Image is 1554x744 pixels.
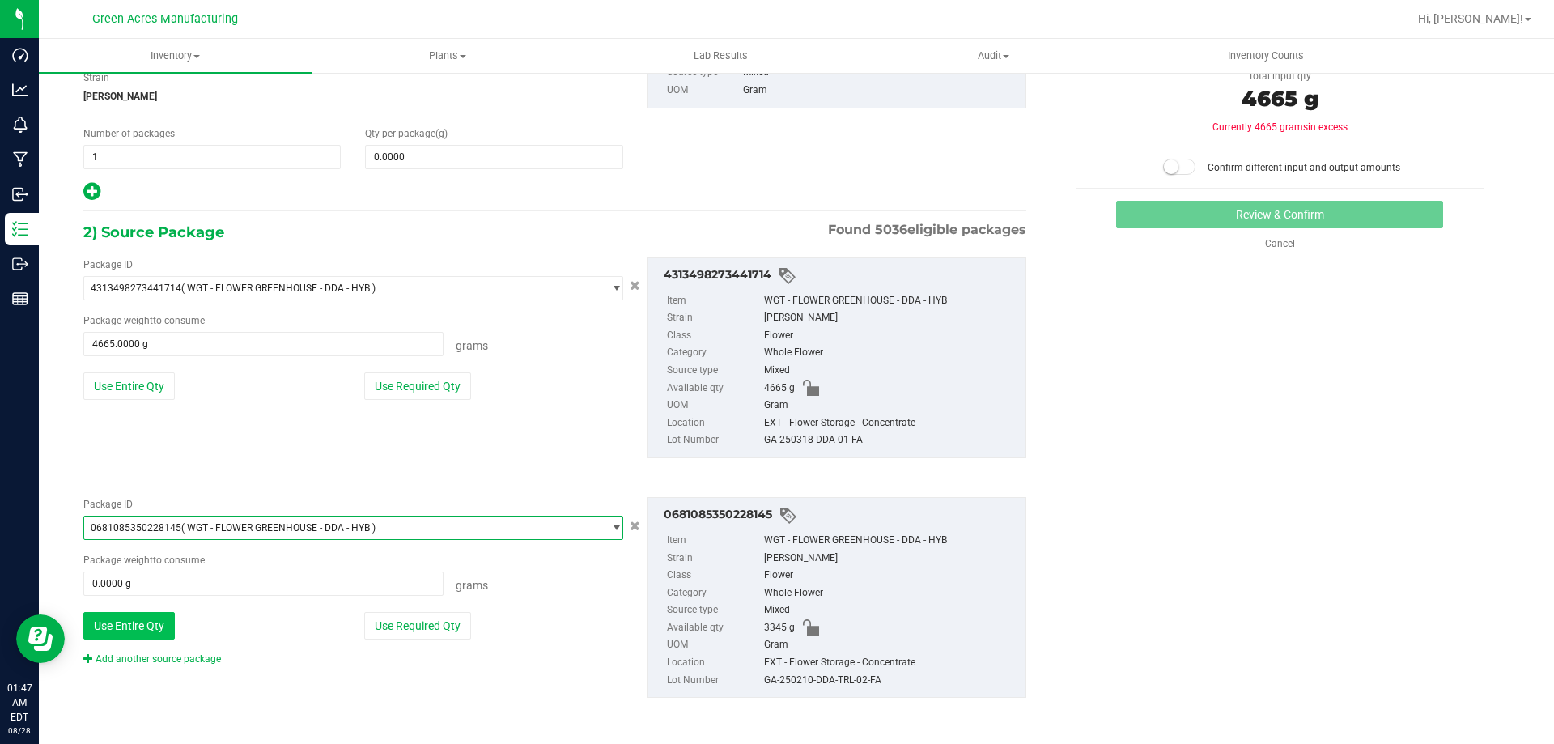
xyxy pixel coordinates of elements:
[764,654,1017,672] div: EXT - Flower Storage - Concentrate
[667,550,761,568] label: Strain
[83,555,205,566] span: Package to consume
[667,292,761,310] label: Item
[764,415,1017,432] div: EXT - Flower Storage - Concentrate
[667,380,761,398] label: Available qty
[12,47,28,63] inline-svg: Dashboard
[625,514,645,538] button: Cancel button
[435,128,448,139] span: (g)
[857,39,1130,73] a: Audit
[764,397,1017,415] div: Gram
[83,499,133,510] span: Package ID
[667,344,761,362] label: Category
[1116,201,1443,228] button: Review & Confirm
[667,672,761,690] label: Lot Number
[12,117,28,133] inline-svg: Monitoring
[83,128,175,139] span: Number of packages
[456,579,488,592] span: Grams
[12,186,28,202] inline-svg: Inbound
[764,432,1017,449] div: GA-250318-DDA-01-FA
[764,362,1017,380] div: Mixed
[364,612,471,640] button: Use Required Qty
[667,432,761,449] label: Lot Number
[764,292,1017,310] div: WGT - FLOWER GREENHOUSE - DDA - HYB
[83,372,175,400] button: Use Entire Qty
[7,725,32,737] p: 08/28
[764,567,1017,585] div: Flower
[764,309,1017,327] div: [PERSON_NAME]
[366,146,622,168] input: 0.0000
[764,672,1017,690] div: GA-250210-DDA-TRL-02-FA
[764,602,1017,619] div: Mixed
[1265,238,1295,249] a: Cancel
[667,397,761,415] label: UOM
[312,49,584,63] span: Plants
[764,380,795,398] span: 4665 g
[83,259,133,270] span: Package ID
[12,291,28,307] inline-svg: Reports
[83,612,175,640] button: Use Entire Qty
[764,344,1017,362] div: Whole Flower
[312,39,584,73] a: Plants
[83,189,100,201] span: Add new output
[84,572,443,595] input: 0.0000 g
[83,84,623,108] span: [PERSON_NAME]
[181,283,376,294] span: ( WGT - FLOWER GREENHOUSE - DDA - HYB )
[875,222,907,237] span: 5036
[83,220,224,244] span: 2) Source Package
[83,315,205,326] span: Package to consume
[764,636,1017,654] div: Gram
[12,256,28,272] inline-svg: Outbound
[7,681,32,725] p: 01:47 AM EDT
[664,266,1017,286] div: 4313498273441714
[764,619,795,637] span: 3345 g
[39,49,312,63] span: Inventory
[124,555,153,566] span: weight
[91,283,181,294] span: 4313498273441714
[1130,39,1403,73] a: Inventory Counts
[764,532,1017,550] div: WGT - FLOWER GREENHOUSE - DDA - HYB
[84,146,340,168] input: 1
[456,339,488,352] span: Grams
[625,274,645,298] button: Cancel button
[667,415,761,432] label: Location
[667,327,761,345] label: Class
[667,619,761,637] label: Available qty
[667,532,761,550] label: Item
[12,221,28,237] inline-svg: Inventory
[667,636,761,654] label: UOM
[664,506,1017,525] div: 0681085350228145
[672,49,770,63] span: Lab Results
[764,585,1017,602] div: Whole Flower
[124,315,153,326] span: weight
[83,653,221,665] a: Add another source package
[667,602,761,619] label: Source type
[83,70,109,85] label: Strain
[91,522,181,534] span: 0681085350228145
[12,82,28,98] inline-svg: Analytics
[16,614,65,663] iframe: Resource center
[1418,12,1523,25] span: Hi, [PERSON_NAME]!
[667,585,761,602] label: Category
[667,362,761,380] label: Source type
[1212,121,1348,133] span: Currently 4665 grams
[667,82,740,100] label: UOM
[764,327,1017,345] div: Flower
[764,550,1017,568] div: [PERSON_NAME]
[667,567,761,585] label: Class
[584,39,857,73] a: Lab Results
[1208,162,1400,173] span: Confirm different input and output amounts
[602,277,622,300] span: select
[12,151,28,168] inline-svg: Manufacturing
[92,12,238,26] span: Green Acres Manufacturing
[743,82,1017,100] div: Gram
[667,309,761,327] label: Strain
[1248,70,1311,82] span: Total input qty
[858,49,1129,63] span: Audit
[1308,121,1348,133] span: in excess
[181,522,376,534] span: ( WGT - FLOWER GREENHOUSE - DDA - HYB )
[667,654,761,672] label: Location
[364,372,471,400] button: Use Required Qty
[1206,49,1326,63] span: Inventory Counts
[39,39,312,73] a: Inventory
[1242,86,1318,112] span: 4665 g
